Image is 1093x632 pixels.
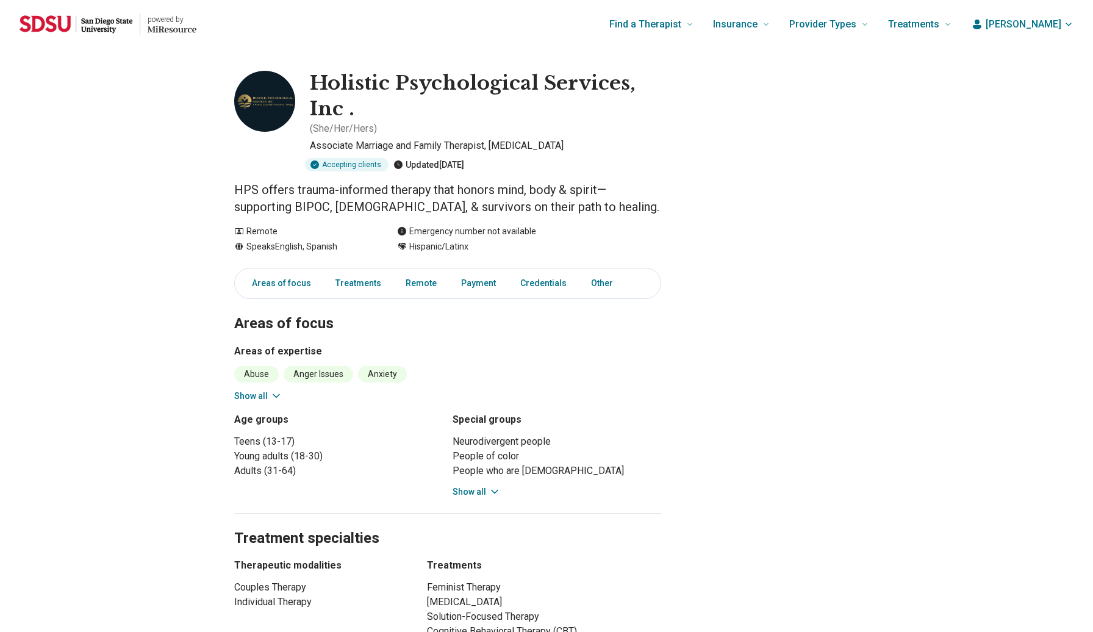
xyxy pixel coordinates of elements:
[234,499,661,549] h2: Treatment specialties
[513,271,574,296] a: Credentials
[398,271,444,296] a: Remote
[20,5,196,44] a: Home page
[234,580,405,595] li: Couples Therapy
[310,121,377,136] p: ( She/Her/Hers )
[453,412,661,427] h3: Special groups
[584,271,628,296] a: Other
[310,71,661,121] h1: Holistic Psychological Services, Inc .
[234,595,405,609] li: Individual Therapy
[234,412,443,427] h3: Age groups
[427,558,661,573] h3: Treatments
[453,434,661,449] li: Neurodivergent people
[454,271,503,296] a: Payment
[234,284,661,334] h2: Areas of focus
[393,158,464,171] div: Updated [DATE]
[427,609,661,624] li: Solution-Focused Therapy
[427,595,661,609] li: [MEDICAL_DATA]
[234,390,282,403] button: Show all
[328,271,389,296] a: Treatments
[234,434,443,449] li: Teens (13-17)
[609,16,681,33] span: Find a Therapist
[234,71,295,132] img: Holistic Psychological Services, Inc ., Associate Marriage and Family Therapist
[358,366,407,382] li: Anxiety
[234,225,373,238] div: Remote
[888,16,939,33] span: Treatments
[234,449,443,464] li: Young adults (18-30)
[234,344,661,359] h3: Areas of expertise
[453,486,501,498] button: Show all
[148,15,196,24] p: powered by
[427,580,661,595] li: Feminist Therapy
[234,240,373,253] div: Speaks English, Spanish
[305,158,389,171] div: Accepting clients
[284,366,353,382] li: Anger Issues
[789,16,856,33] span: Provider Types
[453,449,661,464] li: People of color
[453,464,661,478] li: People who are [DEMOGRAPHIC_DATA]
[986,17,1061,32] span: [PERSON_NAME]
[234,366,279,382] li: Abuse
[397,225,536,238] div: Emergency number not available
[237,271,318,296] a: Areas of focus
[713,16,758,33] span: Insurance
[971,17,1073,32] button: [PERSON_NAME]
[234,464,443,478] li: Adults (31-64)
[409,240,468,253] span: Hispanic/Latinx
[234,181,661,215] p: HPS offers trauma-informed therapy that honors mind, body & spirit—supporting BIPOC, [DEMOGRAPHIC...
[234,558,405,573] h3: Therapeutic modalities
[310,138,661,153] p: Associate Marriage and Family Therapist, [MEDICAL_DATA]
